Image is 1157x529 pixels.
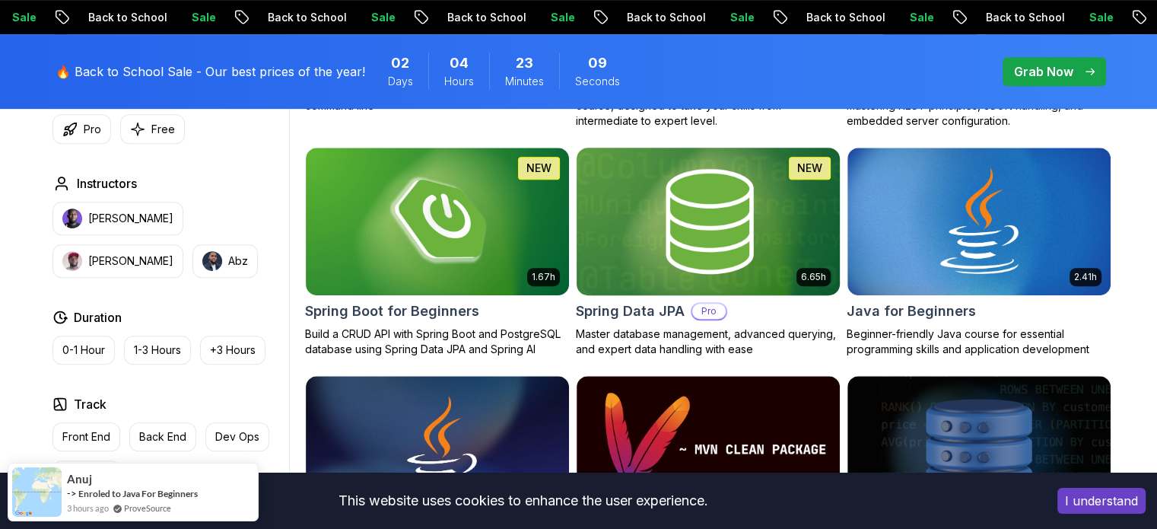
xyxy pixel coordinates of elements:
[688,10,737,25] p: Sale
[150,10,199,25] p: Sale
[306,148,569,295] img: Spring Boot for Beginners card
[305,327,570,357] p: Build a CRUD API with Spring Boot and PostgreSQL database using Spring Data JPA and Spring AI
[200,336,265,365] button: +3 Hours
[88,211,173,226] p: [PERSON_NAME]
[228,253,248,269] p: Abz
[576,147,841,357] a: Spring Data JPA card6.65hNEWSpring Data JPAProMaster database management, advanced querying, and ...
[847,301,976,322] h2: Java for Beginners
[120,114,185,144] button: Free
[576,301,685,322] h2: Spring Data JPA
[52,422,120,451] button: Front End
[588,53,607,74] span: 9 Seconds
[516,53,533,74] span: 23 Minutes
[444,74,474,89] span: Hours
[12,467,62,517] img: provesource social proof notification image
[305,147,570,357] a: Spring Boot for Beginners card1.67hNEWSpring Boot for BeginnersBuild a CRUD API with Spring Boot ...
[388,74,413,89] span: Days
[509,10,558,25] p: Sale
[124,336,191,365] button: 1-3 Hours
[305,301,479,322] h2: Spring Boot for Beginners
[77,174,137,193] h2: Instructors
[226,10,329,25] p: Back to School
[575,74,620,89] span: Seconds
[692,304,726,319] p: Pro
[129,422,196,451] button: Back End
[797,161,822,176] p: NEW
[847,148,1111,295] img: Java for Beginners card
[56,62,365,81] p: 🔥 Back to School Sale - Our best prices of the year!
[52,336,115,365] button: 0-1 Hour
[505,74,544,89] span: Minutes
[847,327,1111,357] p: Beginner-friendly Java course for essential programming skills and application development
[1014,62,1073,81] p: Grab Now
[1057,488,1146,514] button: Accept cookies
[215,429,259,445] p: Dev Ops
[74,395,106,413] h2: Track
[868,10,917,25] p: Sale
[67,473,92,486] span: Anuj
[62,209,82,228] img: instructor img
[526,161,551,176] p: NEW
[11,484,1035,518] div: This website uses cookies to enhance the user experience.
[52,244,183,278] button: instructor img[PERSON_NAME]
[205,422,269,451] button: Dev Ops
[62,343,105,358] p: 0-1 Hour
[570,144,846,298] img: Spring Data JPA card
[391,53,409,74] span: 2 Days
[139,429,186,445] p: Back End
[67,487,77,499] span: ->
[764,10,868,25] p: Back to School
[88,253,173,269] p: [PERSON_NAME]
[577,376,840,524] img: Maven Essentials card
[1047,10,1096,25] p: Sale
[46,10,150,25] p: Back to School
[847,376,1111,524] img: Advanced Databases card
[202,251,222,271] img: instructor img
[62,429,110,445] p: Front End
[306,376,569,524] img: Java for Developers card
[801,271,826,283] p: 6.65h
[62,251,82,271] img: instructor img
[151,122,175,137] p: Free
[52,114,111,144] button: Pro
[84,122,101,137] p: Pro
[74,308,122,327] h2: Duration
[52,460,120,489] button: Full Stack
[576,327,841,357] p: Master database management, advanced querying, and expert data handling with ease
[192,244,258,278] button: instructor imgAbz
[450,53,469,74] span: 4 Hours
[1074,271,1097,283] p: 2.41h
[532,271,555,283] p: 1.67h
[124,503,171,513] a: ProveSource
[847,147,1111,357] a: Java for Beginners card2.41hJava for BeginnersBeginner-friendly Java course for essential program...
[134,343,181,358] p: 1-3 Hours
[329,10,378,25] p: Sale
[210,343,256,358] p: +3 Hours
[405,10,509,25] p: Back to School
[52,202,183,235] button: instructor img[PERSON_NAME]
[78,488,198,499] a: Enroled to Java For Beginners
[585,10,688,25] p: Back to School
[67,502,109,515] span: 3 hours ago
[944,10,1047,25] p: Back to School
